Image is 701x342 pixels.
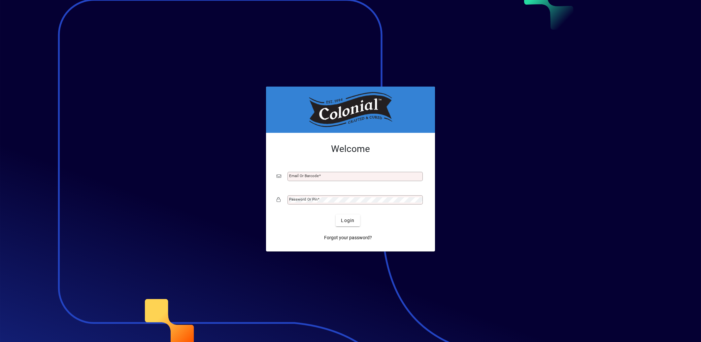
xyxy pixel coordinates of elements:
mat-label: Password or Pin [289,197,317,202]
span: Forgot your password? [324,234,372,241]
button: Login [336,214,360,226]
mat-label: Email or Barcode [289,173,319,178]
a: Forgot your password? [321,232,375,244]
span: Login [341,217,354,224]
h2: Welcome [277,143,424,155]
